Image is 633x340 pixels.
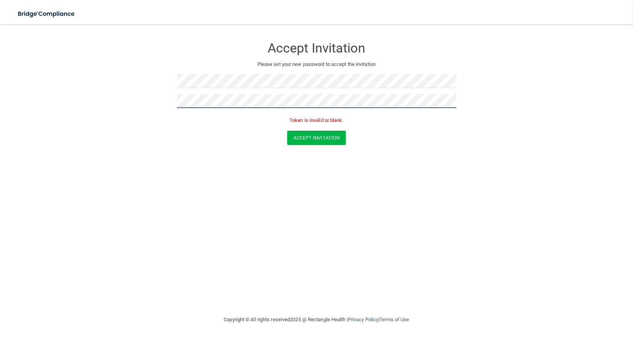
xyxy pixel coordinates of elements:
img: bridge_compliance_login_screen.278c3ca4.svg [11,6,82,22]
p: Please set your new password to accept the invitation [183,60,451,69]
p: Token is invalid or blank. [177,116,456,125]
iframe: Drift Widget Chat Controller [501,286,624,316]
h3: Accept Invitation [177,41,456,55]
div: Copyright © All rights reserved 2025 @ Rectangle Health | | [177,307,456,332]
a: Terms of Use [379,317,409,322]
button: Accept Invitation [287,131,346,145]
a: Privacy Policy [348,317,378,322]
